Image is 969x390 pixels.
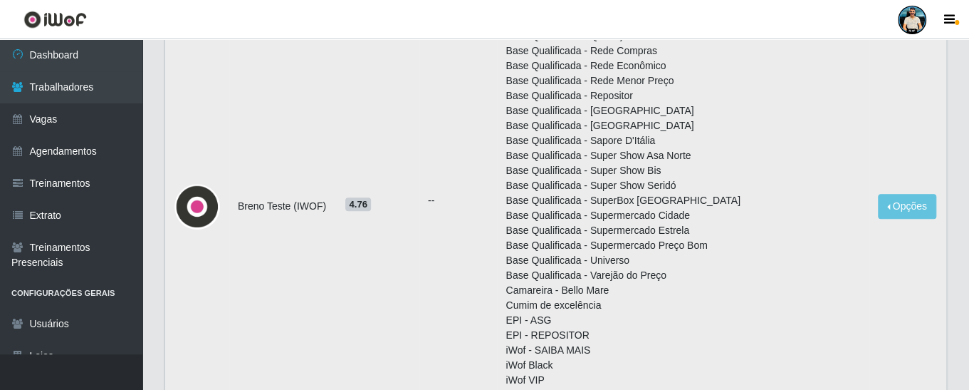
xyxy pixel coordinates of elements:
li: iWof VIP [506,373,749,388]
li: Base Qualificada - Super Show Asa Norte [506,148,749,163]
li: EPI - ASG [506,313,749,328]
li: Base Qualificada - Repositor [506,88,749,103]
li: Base Qualificada - Universo [506,253,749,268]
li: Base Qualificada - [GEOGRAPHIC_DATA] [506,103,749,118]
span: 4.76 [345,197,371,212]
li: Base Qualificada - Rede Econômico [506,58,749,73]
ul: -- [428,193,488,208]
li: EPI - REPOSITOR [506,328,749,343]
li: Camareira - Bello Mare [506,283,749,298]
li: Base Qualificada - Supermercado Preço Bom [506,238,749,253]
li: Base Qualificada - Supermercado Estrela [506,223,749,238]
li: Base Qualificada - [GEOGRAPHIC_DATA] [506,118,749,133]
li: Base Qualificada - Rede Compras [506,43,749,58]
button: Opções [878,194,936,219]
li: Base Qualificada - Supermercado Cidade [506,208,749,223]
li: Base Qualificada - SuperBox [GEOGRAPHIC_DATA] [506,193,749,208]
li: Base Qualificada - Super Show Bis [506,163,749,178]
li: Base Qualificada - Varejão do Preço [506,268,749,283]
img: 1737282849634.jpeg [174,184,220,230]
li: Base Qualificada - Super Show Seridó [506,178,749,193]
li: iWof - SAIBA MAIS [506,343,749,358]
li: iWof Black [506,358,749,373]
li: Base Qualificada - Sapore D'Itália [506,133,749,148]
li: Base Qualificada - Rede Menor Preço [506,73,749,88]
img: CoreUI Logo [23,11,87,29]
li: Cumim de excelência [506,298,749,313]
